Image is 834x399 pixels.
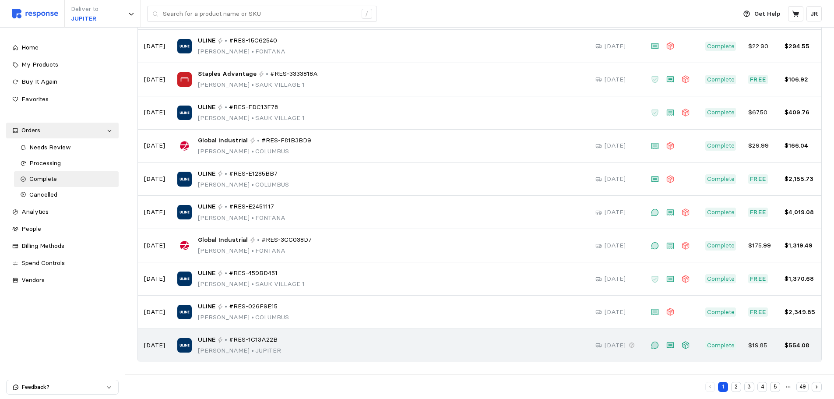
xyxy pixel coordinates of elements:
[605,274,626,284] p: [DATE]
[29,175,57,183] span: Complete
[750,75,767,85] p: Free
[718,382,728,392] button: 1
[605,174,626,184] p: [DATE]
[21,126,103,135] div: Orders
[225,202,227,212] p: •
[748,141,772,151] p: $29.99
[707,341,735,350] p: Complete
[707,75,735,85] p: Complete
[198,335,215,345] span: ULINE
[177,305,192,319] img: ULINE
[250,114,255,122] span: •
[14,187,119,203] a: Cancelled
[21,60,58,68] span: My Products
[750,174,767,184] p: Free
[21,242,64,250] span: Billing Methods
[6,123,119,138] a: Orders
[250,81,255,88] span: •
[266,69,268,79] p: •
[229,202,274,212] span: #RES-E2451117
[785,274,815,284] p: $1,370.68
[144,208,165,217] p: [DATE]
[605,307,626,317] p: [DATE]
[707,307,735,317] p: Complete
[225,169,227,179] p: •
[22,383,106,391] p: Feedback?
[177,338,192,353] img: ULINE
[250,247,255,254] span: •
[250,214,255,222] span: •
[748,42,772,51] p: $22.90
[750,208,767,217] p: Free
[12,9,58,18] img: svg%3e
[14,171,119,187] a: Complete
[225,335,227,345] p: •
[177,172,192,186] img: ULINE
[707,208,735,217] p: Complete
[6,272,119,288] a: Vendors
[198,102,215,112] span: ULINE
[198,69,257,79] span: Staples Advantage
[14,140,119,155] a: Needs Review
[785,174,815,184] p: $2,155.73
[14,155,119,171] a: Processing
[6,255,119,271] a: Spend Controls
[225,268,227,278] p: •
[144,108,165,117] p: [DATE]
[261,136,311,145] span: #RES-F81B3BD9
[250,280,255,288] span: •
[785,108,815,117] p: $409.76
[177,106,192,120] img: ULINE
[257,235,260,245] p: •
[144,241,165,251] p: [DATE]
[754,9,780,19] p: Get Help
[6,204,119,220] a: Analytics
[750,307,767,317] p: Free
[29,159,61,167] span: Processing
[21,259,65,267] span: Spend Controls
[163,6,357,22] input: Search for a product name or SKU
[229,102,278,112] span: #RES-FDC13F78
[71,14,99,24] p: JUPITER
[177,72,192,87] img: Staples Advantage
[250,147,255,155] span: •
[707,241,735,251] p: Complete
[21,208,49,215] span: Analytics
[744,382,754,392] button: 3
[748,241,772,251] p: $175.99
[177,138,192,153] img: Global Industrial
[806,6,822,21] button: JR
[177,39,192,53] img: ULINE
[21,225,41,233] span: People
[6,92,119,107] a: Favorites
[6,40,119,56] a: Home
[21,276,45,284] span: Vendors
[6,238,119,254] a: Billing Methods
[810,9,818,19] p: JR
[198,279,305,289] p: [PERSON_NAME] SAUK VILLAGE 1
[785,75,815,85] p: $106.92
[757,382,767,392] button: 4
[6,57,119,73] a: My Products
[198,147,311,156] p: [PERSON_NAME] COLUMBUS
[250,313,255,321] span: •
[707,42,735,51] p: Complete
[261,235,312,245] span: #RES-3CC038D7
[225,102,227,112] p: •
[198,180,289,190] p: [PERSON_NAME] COLUMBUS
[229,302,278,311] span: #RES-026F9E15
[270,69,318,79] span: #RES-3333818A
[144,341,165,350] p: [DATE]
[198,136,248,145] span: Global Industrial
[198,246,312,256] p: [PERSON_NAME] FONTANA
[198,235,248,245] span: Global Industrial
[177,272,192,286] img: ULINE
[785,141,815,151] p: $166.04
[198,169,215,179] span: ULINE
[250,47,255,55] span: •
[198,346,281,356] p: [PERSON_NAME] JUPITER
[748,108,772,117] p: $67.50
[229,268,278,278] span: #RES-459BD451
[225,36,227,46] p: •
[785,42,815,51] p: $294.55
